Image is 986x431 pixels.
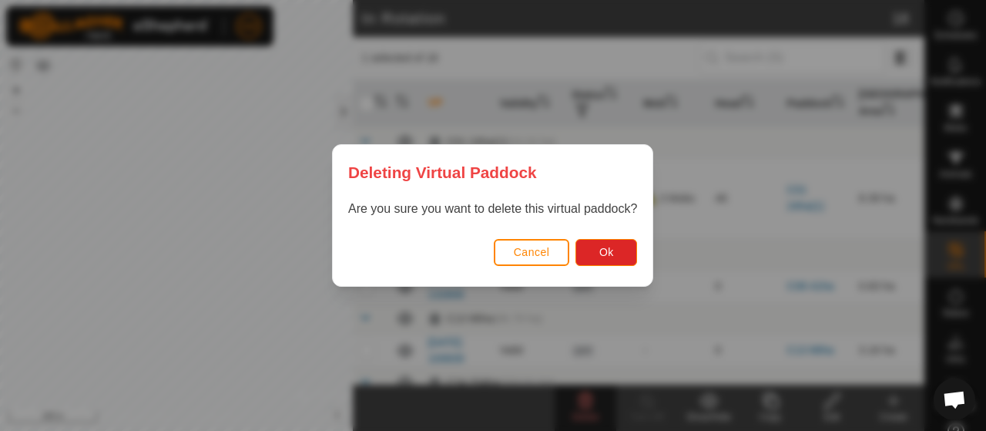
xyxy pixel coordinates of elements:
span: Cancel [514,246,550,258]
span: Ok [599,246,614,258]
div: Open chat [934,379,975,420]
p: Are you sure you want to delete this virtual paddock? [348,200,637,218]
button: Cancel [494,239,570,266]
span: Deleting Virtual Paddock [348,160,537,184]
button: Ok [576,239,638,266]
